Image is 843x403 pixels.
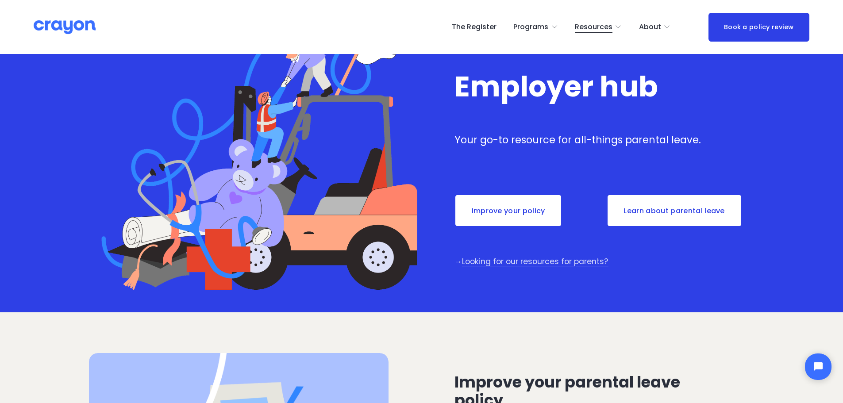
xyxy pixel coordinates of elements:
[454,133,754,148] p: Your go-to resource for all-things parental leave.
[462,256,608,267] a: Looking for our resources for parents?
[575,20,622,34] a: folder dropdown
[720,346,839,388] iframe: Tidio Chat
[607,194,742,227] a: Learn about parental leave
[639,21,661,34] span: About
[454,72,754,102] h1: Employer hub
[708,13,809,42] a: Book a policy review
[513,20,558,34] a: folder dropdown
[452,20,497,34] a: The Register
[639,20,671,34] a: folder dropdown
[513,21,548,34] span: Programs
[575,21,612,34] span: Resources
[34,19,96,35] img: Crayon
[454,256,462,267] span: →
[454,194,562,227] a: Improve your policy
